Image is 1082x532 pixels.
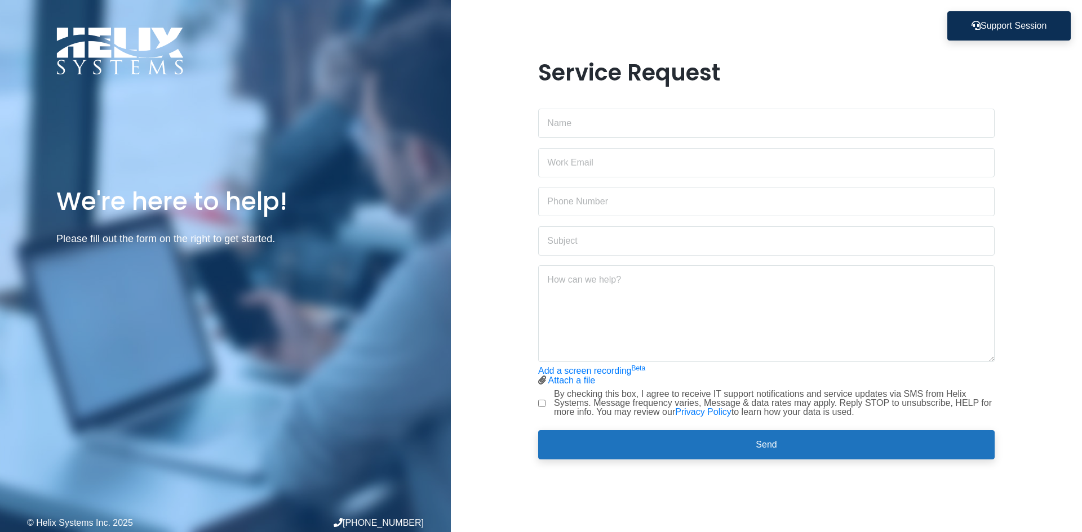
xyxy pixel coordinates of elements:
[538,187,995,216] input: Phone Number
[538,109,995,138] input: Name
[56,27,184,75] img: Logo
[631,364,645,372] sup: Beta
[56,231,394,247] p: Please fill out the form on the right to get started.
[538,366,645,375] a: Add a screen recordingBeta
[554,390,995,417] label: By checking this box, I agree to receive IT support notifications and service updates via SMS fro...
[27,518,225,527] div: © Helix Systems Inc. 2025
[538,430,995,459] button: Send
[225,518,424,527] div: [PHONE_NUMBER]
[538,59,995,86] h1: Service Request
[675,407,731,417] a: Privacy Policy
[538,148,995,177] input: Work Email
[56,185,394,217] h1: We're here to help!
[548,375,596,385] a: Attach a file
[538,226,995,256] input: Subject
[947,11,1071,41] button: Support Session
